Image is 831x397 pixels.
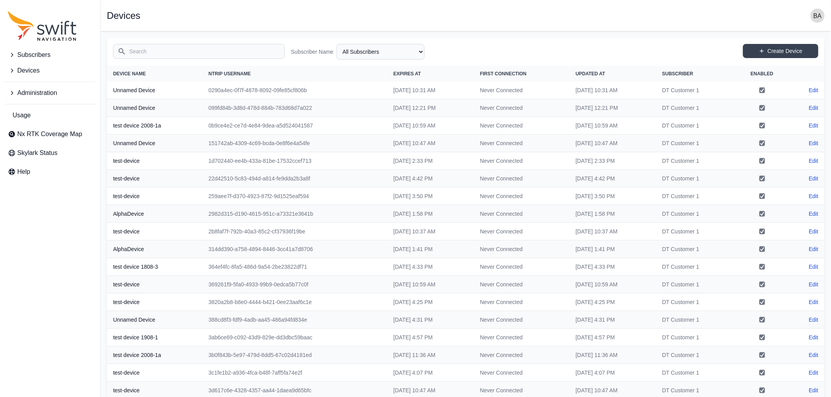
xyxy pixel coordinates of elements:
[474,364,569,382] td: Never Connected
[569,240,656,258] td: [DATE] 1:41 PM
[569,135,656,152] td: [DATE] 10:47 AM
[656,311,734,329] td: DT Customer 1
[387,223,474,240] td: [DATE] 10:37 AM
[113,44,285,59] input: Search
[202,152,387,170] td: 1d702440-ee4b-433a-81be-17532ccef713
[5,164,95,180] a: Help
[202,240,387,258] td: 314dd390-a758-4894-8446-3cc41a7d8706
[809,263,818,271] a: Edit
[569,311,656,329] td: [DATE] 4:31 PM
[569,258,656,276] td: [DATE] 4:33 PM
[656,329,734,346] td: DT Customer 1
[809,298,818,306] a: Edit
[387,276,474,293] td: [DATE] 10:59 AM
[474,258,569,276] td: Never Connected
[202,188,387,205] td: 259aee7f-d370-4923-87f2-9d1525eaf594
[809,157,818,165] a: Edit
[107,205,202,223] th: AlphaDevice
[569,152,656,170] td: [DATE] 2:33 PM
[809,228,818,235] a: Edit
[809,280,818,288] a: Edit
[394,71,421,76] span: Expires At
[17,129,82,139] span: Nx RTK Coverage Map
[387,82,474,99] td: [DATE] 10:31 AM
[387,205,474,223] td: [DATE] 1:58 PM
[809,333,818,341] a: Edit
[202,117,387,135] td: 0b9ce4e2-ce7d-4e84-9dea-a5d524041587
[576,71,605,76] span: Updated At
[107,223,202,240] th: test-device
[474,346,569,364] td: Never Connected
[202,99,387,117] td: 099fd84b-3d8d-478d-884b-783d68d7a022
[5,107,95,123] a: Usage
[5,47,95,63] button: Subscribers
[17,167,30,177] span: Help
[202,66,387,82] th: NTRIP Username
[656,240,734,258] td: DT Customer 1
[656,258,734,276] td: DT Customer 1
[107,11,140,20] h1: Devices
[656,223,734,240] td: DT Customer 1
[474,135,569,152] td: Never Connected
[474,117,569,135] td: Never Connected
[474,152,569,170] td: Never Connected
[656,364,734,382] td: DT Customer 1
[569,293,656,311] td: [DATE] 4:25 PM
[569,117,656,135] td: [DATE] 10:59 AM
[474,311,569,329] td: Never Connected
[480,71,527,76] span: First Connection
[474,223,569,240] td: Never Connected
[743,44,818,58] a: Create Device
[656,117,734,135] td: DT Customer 1
[17,148,57,158] span: Skylark Status
[809,122,818,129] a: Edit
[5,126,95,142] a: Nx RTK Coverage Map
[569,205,656,223] td: [DATE] 1:58 PM
[569,329,656,346] td: [DATE] 4:57 PM
[569,346,656,364] td: [DATE] 11:36 AM
[656,66,734,82] th: Subscriber
[569,188,656,205] td: [DATE] 3:50 PM
[809,369,818,377] a: Edit
[202,364,387,382] td: 3c1fe1b2-a936-4fca-b48f-7aff5fa74e2f
[656,188,734,205] td: DT Customer 1
[569,223,656,240] td: [DATE] 10:37 AM
[107,152,202,170] th: test-device
[387,258,474,276] td: [DATE] 4:33 PM
[387,188,474,205] td: [DATE] 3:50 PM
[734,66,790,82] th: Enabled
[17,50,50,60] span: Subscribers
[569,364,656,382] td: [DATE] 4:07 PM
[569,170,656,188] td: [DATE] 4:42 PM
[811,9,825,23] img: user photo
[656,82,734,99] td: DT Customer 1
[809,175,818,182] a: Edit
[387,364,474,382] td: [DATE] 4:07 PM
[107,117,202,135] th: test device 2008-1a
[387,117,474,135] td: [DATE] 10:59 AM
[474,188,569,205] td: Never Connected
[17,66,40,75] span: Devices
[107,135,202,152] th: Unnamed Device
[202,82,387,99] td: 0290a4ec-0f7f-4878-8092-09fe85cf806b
[656,170,734,188] td: DT Customer 1
[107,99,202,117] th: Unnamed Device
[337,44,425,60] select: Subscriber
[474,240,569,258] td: Never Connected
[202,346,387,364] td: 3b0f843b-5e97-479d-8dd5-67c02d4181ed
[202,205,387,223] td: 2982d315-d190-4615-951c-a73321e3641b
[809,210,818,218] a: Edit
[387,99,474,117] td: [DATE] 12:21 PM
[107,329,202,346] th: test device 1908-1
[569,99,656,117] td: [DATE] 12:21 PM
[5,63,95,78] button: Devices
[107,188,202,205] th: test-device
[809,86,818,94] a: Edit
[569,276,656,293] td: [DATE] 10:59 AM
[387,240,474,258] td: [DATE] 1:41 PM
[387,135,474,152] td: [DATE] 10:47 AM
[107,346,202,364] th: test device 2008-1a
[202,293,387,311] td: 3820a2b8-b8e0-4444-b421-0ee23aaf6c1e
[107,276,202,293] th: test-device
[107,82,202,99] th: Unnamed Device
